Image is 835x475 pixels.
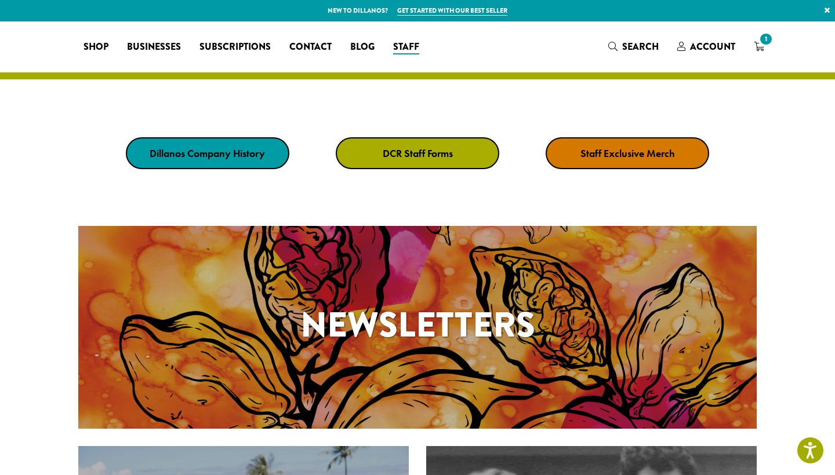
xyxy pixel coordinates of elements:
[599,37,668,56] a: Search
[78,226,757,429] a: Newsletters
[336,137,499,169] a: DCR Staff Forms
[383,147,453,160] strong: DCR Staff Forms
[289,40,332,54] span: Contact
[393,40,419,54] span: Staff
[83,40,108,54] span: Shop
[690,40,735,53] span: Account
[199,40,271,54] span: Subscriptions
[350,40,375,54] span: Blog
[127,40,181,54] span: Businesses
[546,137,709,169] a: Staff Exclusive Merch
[758,31,774,47] span: 1
[397,6,507,16] a: Get started with our best seller
[384,38,429,56] a: Staff
[74,38,118,56] a: Shop
[580,147,675,160] strong: Staff Exclusive Merch
[150,147,265,160] strong: Dillanos Company History
[622,40,659,53] span: Search
[78,299,757,351] h1: Newsletters
[126,137,289,169] a: Dillanos Company History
